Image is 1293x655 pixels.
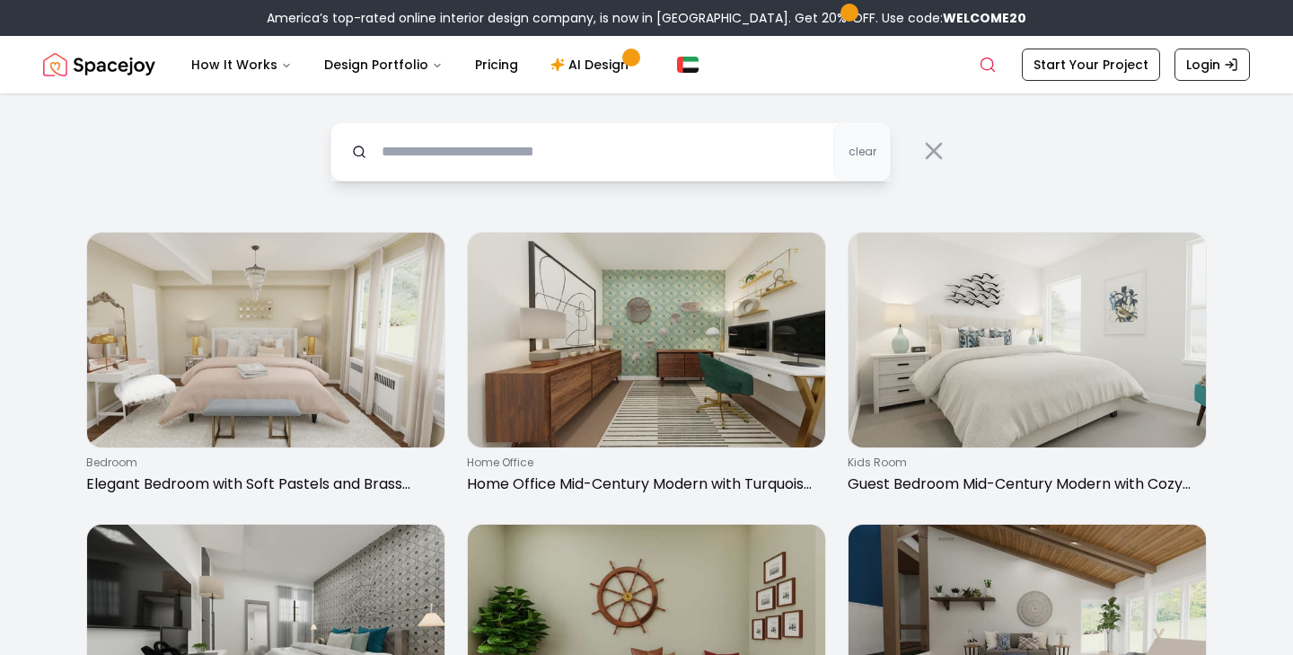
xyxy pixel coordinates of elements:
[86,474,438,495] p: Elegant Bedroom with Soft Pastels and Brass Accents
[848,456,1200,470] p: kids room
[177,47,306,83] button: How It Works
[461,47,532,83] a: Pricing
[86,456,438,470] p: bedroom
[267,9,1026,27] div: America’s top-rated online interior design company, is now in [GEOGRAPHIC_DATA]. Get 20% OFF. Use...
[467,456,819,470] p: home office
[177,47,648,83] nav: Main
[1022,49,1160,81] a: Start Your Project
[310,47,457,83] button: Design Portfolio
[43,36,1250,93] nav: Global
[467,232,826,502] a: Home Office Mid-Century Modern with Turquoise Accentshome officeHome Office Mid-Century Modern wi...
[677,57,699,72] img: Dubai
[43,47,155,83] a: Spacejoy
[43,47,155,83] img: Spacejoy Logo
[848,474,1200,495] p: Guest Bedroom Mid-Century Modern with Cozy Vibes
[833,122,891,181] button: clear
[468,233,825,447] img: Home Office Mid-Century Modern with Turquoise Accents
[848,232,1207,502] a: Guest Bedroom Mid-Century Modern with Cozy Vibeskids roomGuest Bedroom Mid-Century Modern with Co...
[849,233,1206,447] img: Guest Bedroom Mid-Century Modern with Cozy Vibes
[1174,49,1250,81] a: Login
[943,9,1026,27] strong: WELCOME20
[87,233,444,447] img: Elegant Bedroom with Soft Pastels and Brass Accents
[467,474,819,495] p: Home Office Mid-Century Modern with Turquoise Accents
[849,145,876,159] span: clear
[86,232,445,502] a: Elegant Bedroom with Soft Pastels and Brass AccentsbedroomElegant Bedroom with Soft Pastels and B...
[536,47,648,83] a: AI Design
